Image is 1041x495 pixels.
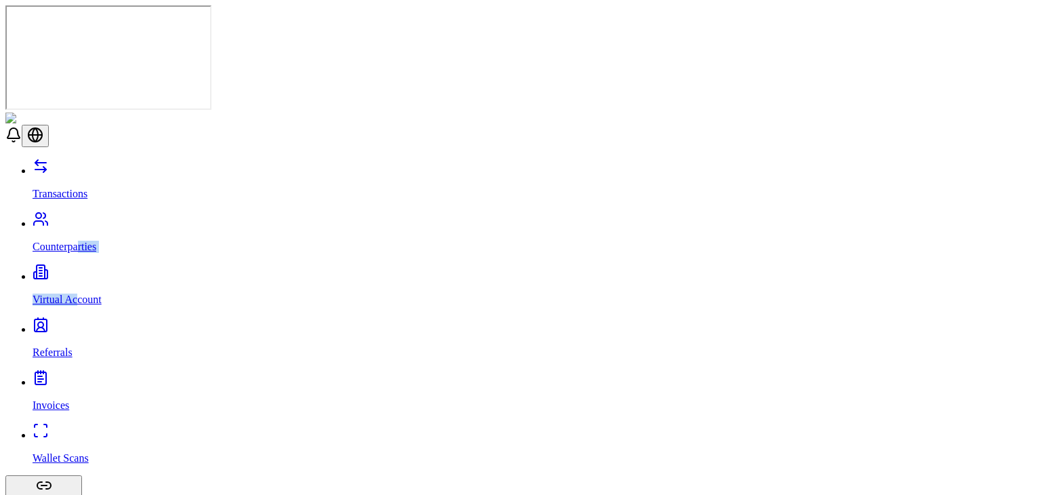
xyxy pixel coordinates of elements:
p: Transactions [33,188,1036,200]
a: Invoices [33,376,1036,412]
p: Virtual Account [33,294,1036,306]
a: Referrals [33,323,1036,359]
p: Invoices [33,399,1036,412]
a: Virtual Account [33,271,1036,306]
a: Counterparties [33,218,1036,253]
a: Wallet Scans [33,429,1036,464]
a: Transactions [33,165,1036,200]
p: Counterparties [33,241,1036,253]
p: Wallet Scans [33,452,1036,464]
p: Referrals [33,346,1036,359]
img: ShieldPay Logo [5,113,86,125]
